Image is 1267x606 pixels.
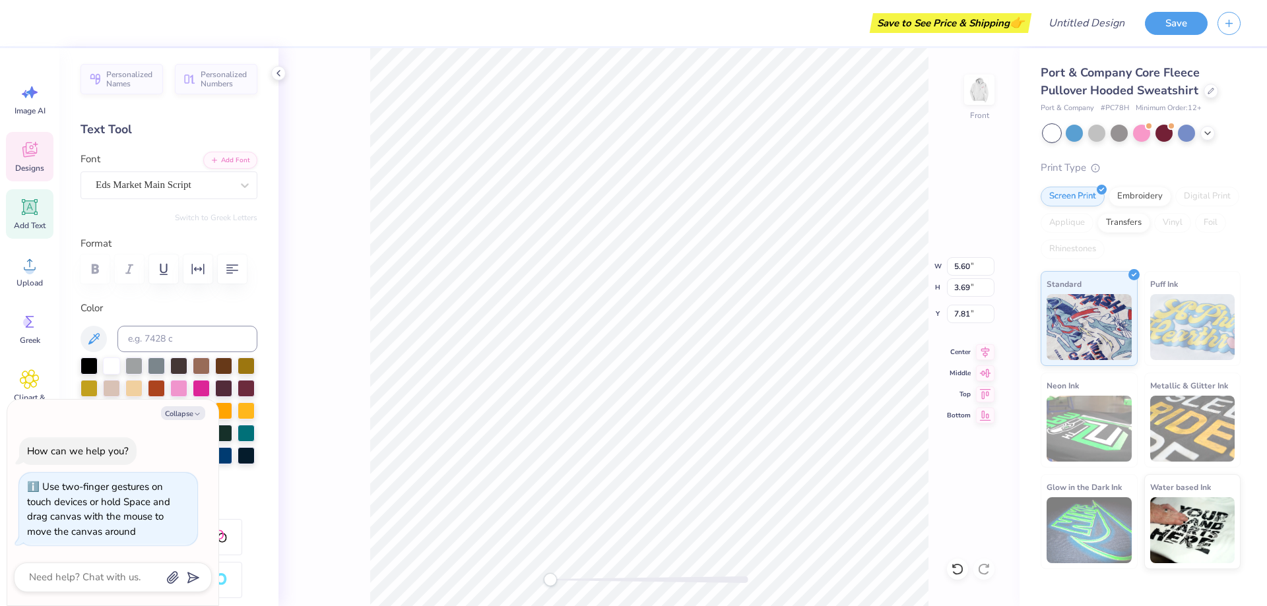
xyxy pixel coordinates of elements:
div: Save to See Price & Shipping [873,13,1028,33]
span: Upload [16,278,43,288]
div: Print Type [1041,160,1241,175]
img: Metallic & Glitter Ink [1150,396,1235,462]
span: Add Text [14,220,46,231]
span: Greek [20,335,40,346]
span: Port & Company [1041,103,1094,114]
button: Switch to Greek Letters [175,212,257,223]
div: Text Tool [81,121,257,138]
span: Water based Ink [1150,480,1211,494]
span: Glow in the Dark Ink [1047,480,1122,494]
span: Neon Ink [1047,379,1079,392]
span: Personalized Numbers [201,70,249,88]
img: Glow in the Dark Ink [1047,497,1132,563]
div: Front [970,109,989,121]
button: Personalized Names [81,64,163,94]
span: Center [947,347,971,357]
input: e.g. 7428 c [117,326,257,352]
img: Puff Ink [1150,294,1235,360]
label: Format [81,236,257,251]
button: Add Font [203,152,257,169]
span: Standard [1047,277,1082,291]
span: Port & Company Core Fleece Pullover Hooded Sweatshirt [1041,65,1200,98]
button: Collapse [161,406,205,420]
button: Personalized Numbers [175,64,257,94]
span: Middle [947,368,971,379]
span: # PC78H [1101,103,1129,114]
div: Transfers [1097,213,1150,233]
span: Puff Ink [1150,277,1178,291]
span: Clipart & logos [8,392,51,413]
img: Standard [1047,294,1132,360]
div: Digital Print [1175,187,1239,206]
div: Accessibility label [544,573,557,586]
span: Minimum Order: 12 + [1136,103,1202,114]
span: Personalized Names [106,70,155,88]
span: Bottom [947,410,971,421]
div: Vinyl [1154,213,1191,233]
input: Untitled Design [1038,10,1135,36]
div: Foil [1195,213,1226,233]
span: Image AI [15,106,46,116]
img: Front [966,76,992,103]
span: Top [947,389,971,400]
span: Metallic & Glitter Ink [1150,379,1228,392]
div: How can we help you? [27,444,129,458]
div: Embroidery [1109,187,1171,206]
span: 👉 [1010,15,1024,30]
img: Neon Ink [1047,396,1132,462]
label: Color [81,301,257,316]
button: Save [1145,12,1208,35]
span: Designs [15,163,44,173]
div: Applique [1041,213,1093,233]
div: Use two-finger gestures on touch devices or hold Space and drag canvas with the mouse to move the... [27,480,170,538]
div: Rhinestones [1041,239,1105,259]
img: Water based Ink [1150,497,1235,563]
label: Font [81,152,100,167]
div: Screen Print [1041,187,1105,206]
